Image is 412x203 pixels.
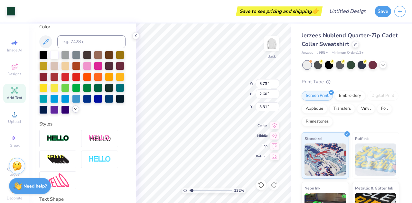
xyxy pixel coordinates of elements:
[39,196,126,203] div: Text Shape
[304,135,322,142] span: Standard
[302,91,333,101] div: Screen Print
[238,6,321,16] div: Save to see pricing and shipping
[7,95,22,100] span: Add Text
[7,71,22,77] span: Designs
[377,104,392,114] div: Foil
[256,154,267,159] span: Bottom
[8,119,21,124] span: Upload
[47,135,69,142] img: Stroke
[39,23,126,31] div: Color
[57,35,126,48] input: e.g. 7428 c
[355,185,393,191] span: Metallic & Glitter Ink
[89,134,111,143] img: Shadow
[302,117,333,126] div: Rhinestones
[256,144,267,148] span: Top
[47,154,69,165] img: 3d Illusion
[7,196,22,201] span: Decorate
[89,156,111,163] img: Negative Space
[324,5,371,18] input: Untitled Design
[375,6,391,17] button: Save
[47,173,69,187] img: Free Distort
[316,50,328,56] span: # 995M
[39,120,126,128] div: Styles
[256,134,267,138] span: Middle
[312,7,319,15] span: 👉
[265,37,278,50] img: Back
[367,91,398,101] div: Digital Print
[302,104,327,114] div: Applique
[267,53,276,59] div: Back
[256,123,267,128] span: Center
[355,143,397,176] img: Puff Ink
[357,104,375,114] div: Vinyl
[23,183,47,189] strong: Need help?
[3,167,26,177] span: Clipart & logos
[302,32,398,48] span: Jerzees Nublend Quarter-Zip Cadet Collar Sweatshirt
[304,143,346,176] img: Standard
[234,188,244,193] span: 132 %
[302,78,399,86] div: Print Type
[7,48,22,53] span: Image AI
[332,50,364,56] span: Minimum Order: 12 +
[10,143,20,148] span: Greek
[302,50,313,56] span: Jerzees
[335,91,365,101] div: Embroidery
[329,104,355,114] div: Transfers
[304,185,320,191] span: Neon Ink
[355,135,369,142] span: Puff Ink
